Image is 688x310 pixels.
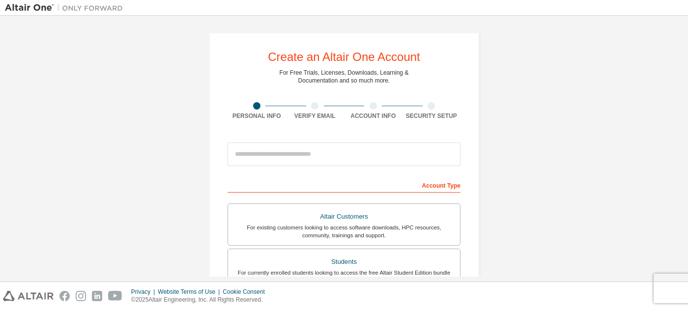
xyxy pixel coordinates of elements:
[3,291,54,301] img: altair_logo.svg
[234,210,454,224] div: Altair Customers
[402,112,461,120] div: Security Setup
[234,224,454,239] div: For existing customers looking to access software downloads, HPC resources, community, trainings ...
[344,112,402,120] div: Account Info
[131,296,271,304] p: © 2025 Altair Engineering, Inc. All Rights Reserved.
[158,288,223,296] div: Website Terms of Use
[108,291,122,301] img: youtube.svg
[59,291,70,301] img: facebook.svg
[286,112,344,120] div: Verify Email
[280,69,409,85] div: For Free Trials, Licenses, Downloads, Learning & Documentation and so much more.
[131,288,158,296] div: Privacy
[228,177,460,193] div: Account Type
[223,288,270,296] div: Cookie Consent
[234,269,454,284] div: For currently enrolled students looking to access the free Altair Student Edition bundle and all ...
[228,112,286,120] div: Personal Info
[5,3,128,13] img: Altair One
[268,51,420,63] div: Create an Altair One Account
[76,291,86,301] img: instagram.svg
[92,291,102,301] img: linkedin.svg
[234,255,454,269] div: Students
